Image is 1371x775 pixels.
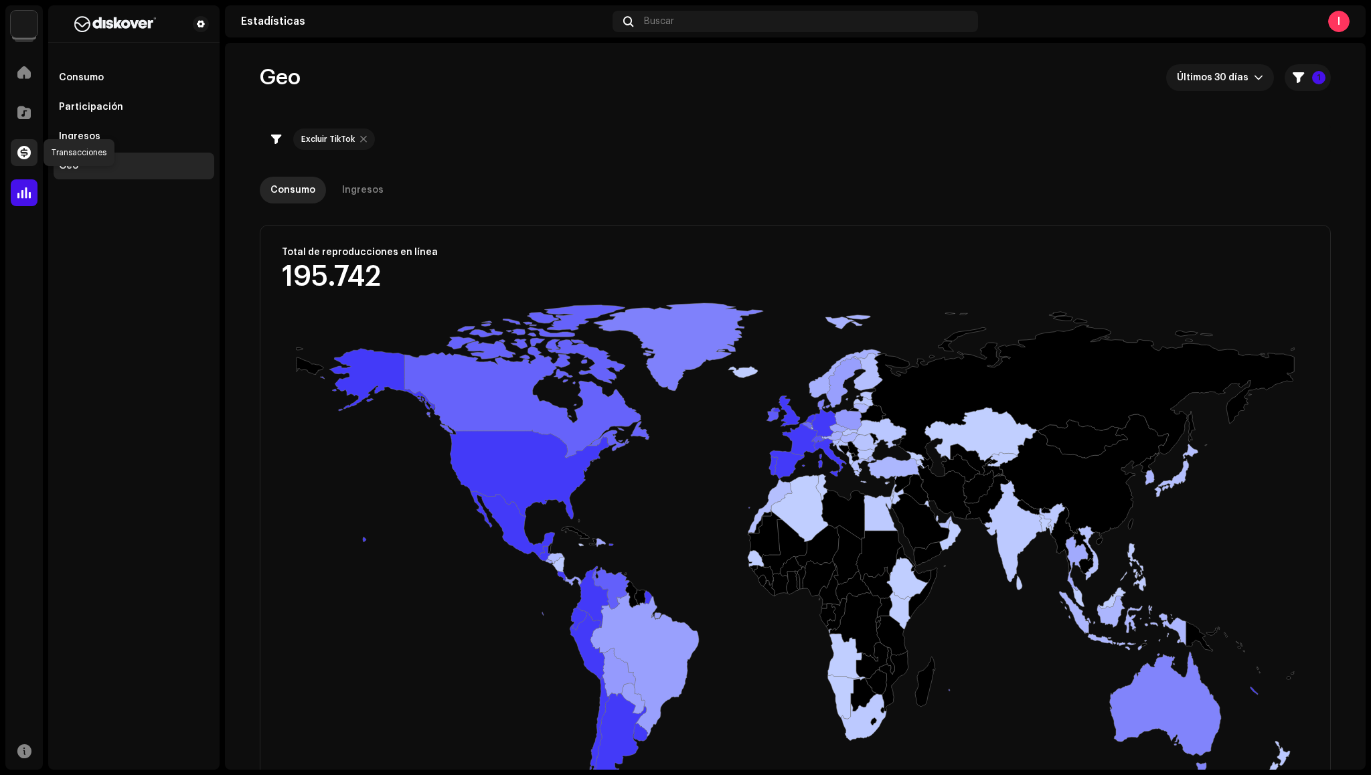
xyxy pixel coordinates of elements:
[59,161,78,171] div: Geo
[59,72,104,83] div: Consumo
[270,177,315,203] div: Consumo
[1328,11,1350,32] div: I
[59,102,123,112] div: Participación
[54,64,214,91] re-m-nav-item: Consumo
[59,16,171,32] img: b627a117-4a24-417a-95e9-2d0c90689367
[241,16,607,27] div: Estadísticas
[54,123,214,150] re-m-nav-item: Ingresos
[54,153,214,179] re-m-nav-item: Geo
[54,94,214,120] re-m-nav-item: Participación
[644,16,674,27] span: Buscar
[260,64,301,91] span: Geo
[1285,64,1331,91] button: 1
[282,247,438,258] div: Total de reproducciones en línea
[1312,71,1325,84] p-badge: 1
[1177,64,1254,91] span: Últimos 30 días
[301,134,355,145] div: Excluir TikTok
[1254,64,1263,91] div: dropdown trigger
[59,131,100,142] div: Ingresos
[342,177,384,203] div: Ingresos
[11,11,37,37] img: 297a105e-aa6c-4183-9ff4-27133c00f2e2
